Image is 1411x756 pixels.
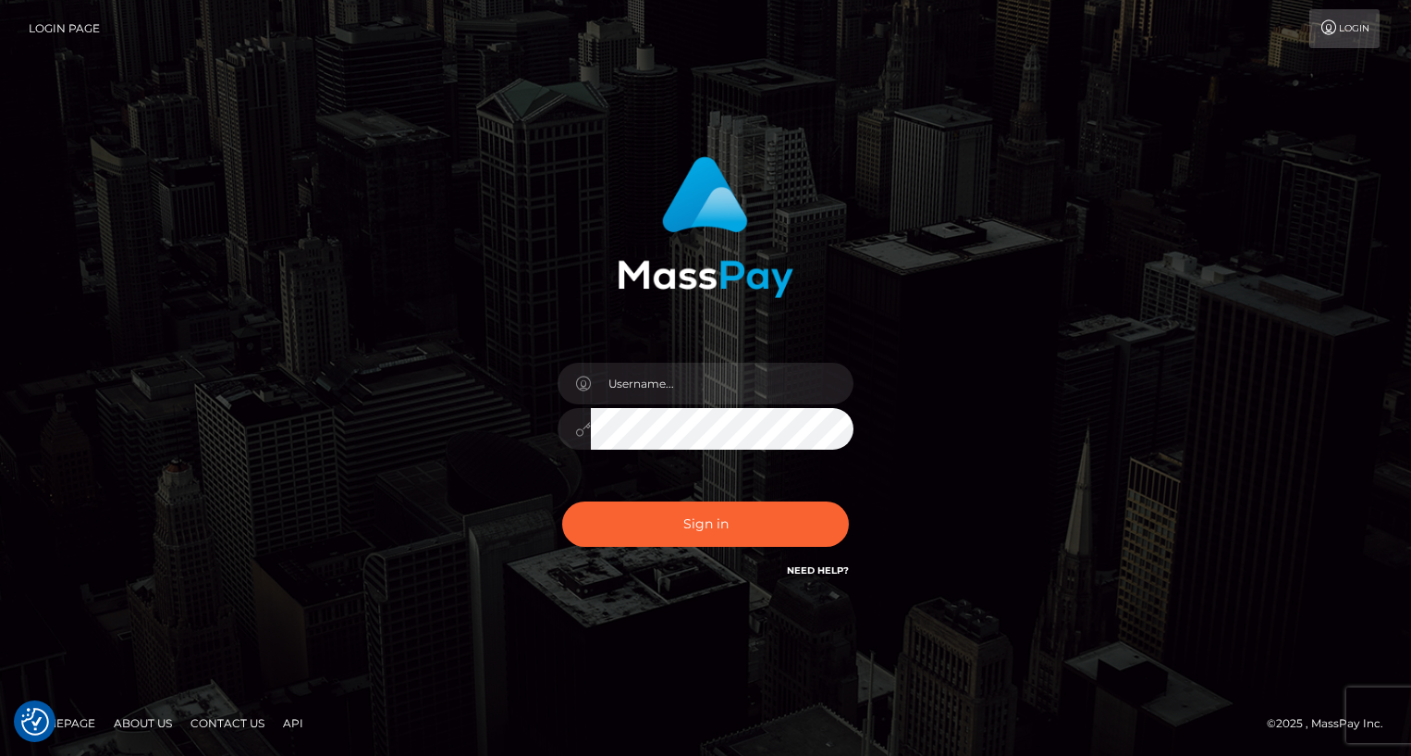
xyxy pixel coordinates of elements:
a: Login Page [29,9,100,48]
a: API [276,709,311,737]
div: © 2025 , MassPay Inc. [1267,713,1397,734]
img: Revisit consent button [21,708,49,736]
a: Login [1309,9,1380,48]
a: Contact Us [183,709,272,737]
img: MassPay Login [618,156,793,298]
button: Consent Preferences [21,708,49,736]
a: Homepage [20,709,103,737]
a: About Us [106,709,179,737]
input: Username... [591,363,853,404]
button: Sign in [562,502,849,547]
a: Need Help? [787,564,849,576]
